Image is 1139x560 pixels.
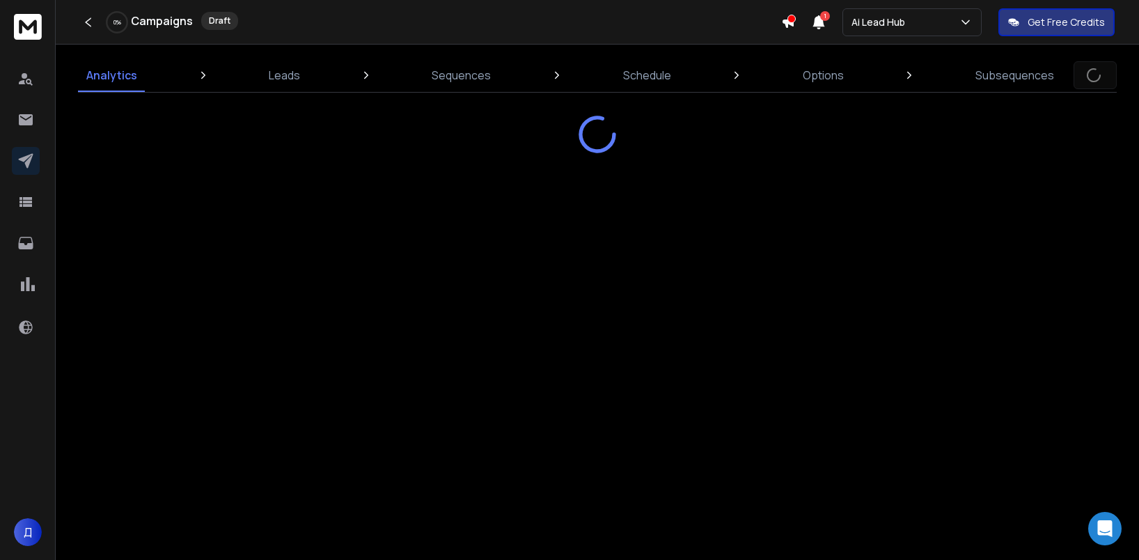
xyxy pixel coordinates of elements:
[623,67,671,84] p: Schedule
[794,59,852,92] a: Options
[86,67,137,84] p: Analytics
[1028,15,1105,29] p: Get Free Credits
[201,12,238,30] div: Draft
[78,59,146,92] a: Analytics
[432,67,491,84] p: Sequences
[269,67,300,84] p: Leads
[1088,512,1122,545] div: Open Intercom Messenger
[998,8,1115,36] button: Get Free Credits
[113,18,121,26] p: 0 %
[423,59,499,92] a: Sequences
[14,518,42,546] button: Д
[851,15,911,29] p: Ai Lead Hub
[975,67,1054,84] p: Subsequences
[820,11,830,21] span: 1
[131,13,193,29] h1: Campaigns
[260,59,308,92] a: Leads
[615,59,680,92] a: Schedule
[967,59,1062,92] a: Subsequences
[803,67,844,84] p: Options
